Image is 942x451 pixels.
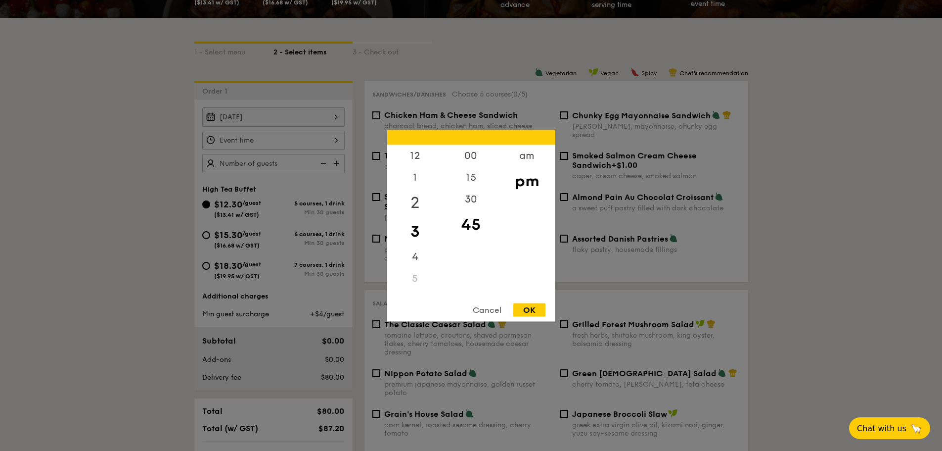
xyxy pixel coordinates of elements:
[387,246,443,267] div: 4
[387,145,443,166] div: 12
[443,166,499,188] div: 15
[499,166,555,195] div: pm
[463,303,511,316] div: Cancel
[499,145,555,166] div: am
[387,289,443,311] div: 6
[910,423,922,434] span: 🦙
[387,267,443,289] div: 5
[387,166,443,188] div: 1
[857,424,906,433] span: Chat with us
[387,217,443,246] div: 3
[849,417,930,439] button: Chat with us🦙
[513,303,545,316] div: OK
[387,188,443,217] div: 2
[443,145,499,166] div: 00
[443,210,499,239] div: 45
[443,188,499,210] div: 30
